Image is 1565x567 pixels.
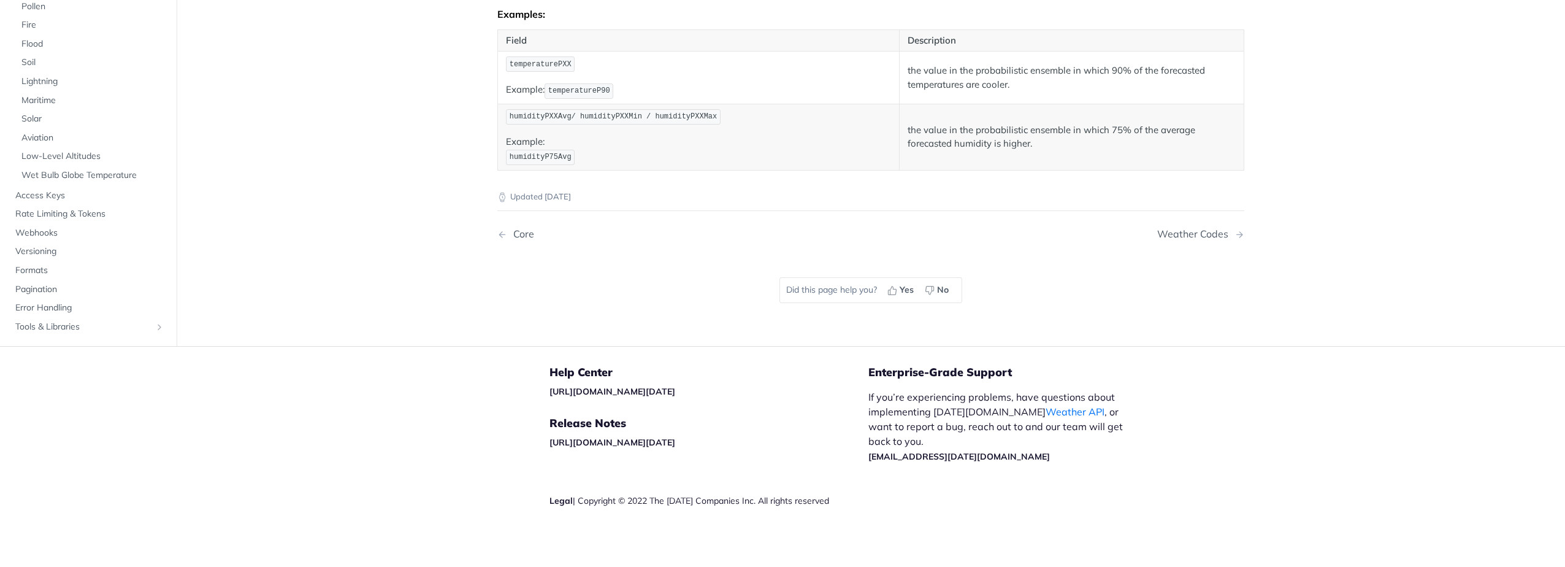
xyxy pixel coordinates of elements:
[937,283,949,296] span: No
[15,264,164,277] span: Formats
[920,281,955,299] button: No, this page did not help me
[510,112,717,121] span: humidityPXXAvg/ humidityPXXMin / humidityPXXMax
[15,110,167,128] a: Solar
[908,123,1236,151] p: the value in the probabilistic ensemble in which 75% of the average forecasted humidity is higher.
[15,208,164,220] span: Rate Limiting & Tokens
[15,302,164,314] span: Error Handling
[549,495,573,506] a: Legal
[549,495,868,507] div: | Copyright © 2022 The [DATE] Companies Inc. All rights reserved
[497,228,817,240] a: Previous Page: Core
[15,128,167,147] a: Aviation
[15,53,167,72] a: Soil
[21,56,164,69] span: Soil
[510,60,572,69] span: temperaturePXX
[779,277,962,303] div: Did this page help you?
[510,153,572,161] span: humidityP75Avg
[506,82,891,100] p: Example:
[900,283,914,296] span: Yes
[548,87,610,95] span: temperatureP90
[21,94,164,106] span: Maritime
[15,226,164,239] span: Webhooks
[15,91,167,109] a: Maritime
[15,166,167,185] a: Wet Bulb Globe Temperature
[9,261,167,280] a: Formats
[15,16,167,34] a: Fire
[1157,228,1234,240] div: Weather Codes
[9,317,167,336] a: Tools & LibrariesShow subpages for Tools & Libraries
[1157,228,1244,240] a: Next Page: Weather Codes
[549,416,868,431] h5: Release Notes
[506,34,891,48] p: Field
[506,135,891,166] p: Example:
[155,322,164,331] button: Show subpages for Tools & Libraries
[21,75,164,88] span: Lightning
[15,34,167,53] a: Flood
[497,216,1244,252] nav: Pagination Controls
[549,386,675,397] a: [URL][DOMAIN_NAME][DATE]
[15,320,151,333] span: Tools & Libraries
[883,281,920,299] button: Yes, this page helped me
[21,169,164,182] span: Wet Bulb Globe Temperature
[497,191,1244,203] p: Updated [DATE]
[549,365,868,380] h5: Help Center
[9,186,167,204] a: Access Keys
[9,205,167,223] a: Rate Limiting & Tokens
[21,131,164,144] span: Aviation
[21,37,164,50] span: Flood
[497,8,1244,20] div: Examples:
[21,150,164,163] span: Low-Level Altitudes
[868,451,1050,462] a: [EMAIL_ADDRESS][DATE][DOMAIN_NAME]
[9,223,167,242] a: Webhooks
[15,245,164,258] span: Versioning
[1046,406,1104,418] a: Weather API
[549,437,675,448] a: [URL][DOMAIN_NAME][DATE]
[908,64,1236,91] p: the value in the probabilistic ensemble in which 90% of the forecasted temperatures are cooler.
[15,147,167,166] a: Low-Level Altitudes
[868,390,1136,463] p: If you’re experiencing problems, have questions about implementing [DATE][DOMAIN_NAME] , or want ...
[9,299,167,317] a: Error Handling
[868,365,1155,380] h5: Enterprise-Grade Support
[15,72,167,91] a: Lightning
[908,34,1236,48] p: Description
[21,113,164,125] span: Solar
[15,189,164,201] span: Access Keys
[9,242,167,261] a: Versioning
[15,283,164,295] span: Pagination
[9,280,167,298] a: Pagination
[21,19,164,31] span: Fire
[507,228,534,240] div: Core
